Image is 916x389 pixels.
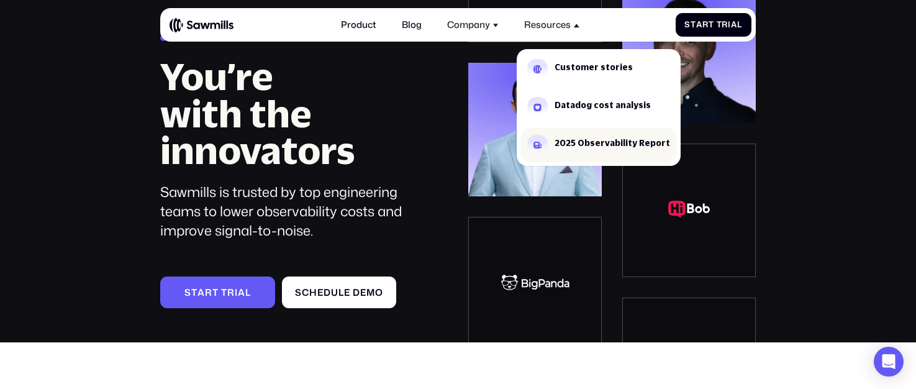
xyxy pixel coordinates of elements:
h1: You’re with the innovators [160,58,428,169]
a: Product [334,12,383,37]
span: i [728,20,731,29]
div: Sawmills is trusted by top engineering teams to lower observability costs and improve signal-to-n... [160,183,428,240]
div: Company [440,12,506,37]
div: Resources [517,12,586,37]
span: t [221,287,227,298]
a: Scheduledemo [282,277,396,308]
span: a [238,287,245,298]
a: Starttrial [160,277,274,308]
span: t [191,287,197,298]
span: d [324,287,331,298]
span: a [696,20,702,29]
span: d [353,287,360,298]
span: m [366,287,375,298]
span: c [302,287,309,298]
span: e [317,287,324,298]
img: customer photo [468,60,602,194]
span: T [717,20,722,29]
div: Datadog cost analysis [555,101,651,109]
div: Company [447,19,490,30]
span: r [722,20,728,29]
a: Customer stories [520,52,677,86]
span: S [684,20,691,29]
span: e [344,287,350,298]
span: S [184,287,191,298]
span: l [245,287,251,298]
div: Customer stories [555,63,633,71]
a: 2025 Observability Report [520,128,677,162]
span: e [360,287,366,298]
nav: Resources [517,37,680,166]
span: h [309,287,317,298]
span: l [737,20,742,29]
span: S [295,287,302,298]
a: Datadog cost analysis [520,90,677,124]
span: a [731,20,737,29]
div: Open Intercom Messenger [874,347,904,377]
span: i [235,287,238,298]
div: Resources [524,19,571,30]
span: a [197,287,205,298]
a: StartTrial [676,13,751,37]
span: o [375,287,383,298]
span: r [702,20,709,29]
span: t [691,20,696,29]
span: t [709,20,714,29]
div: customer stories [173,32,289,44]
span: r [205,287,212,298]
div: 2025 Observability Report [555,139,670,147]
span: t [212,287,219,298]
span: l [338,287,344,298]
span: u [331,287,338,298]
a: Blog [395,12,429,37]
span: r [227,287,235,298]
